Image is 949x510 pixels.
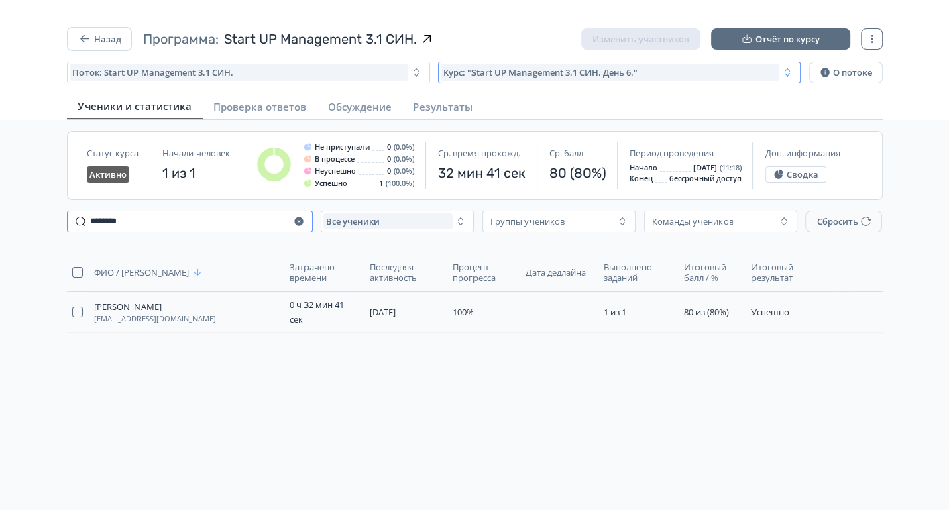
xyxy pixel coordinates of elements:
[526,264,589,280] button: Дата дедлайна
[630,148,714,158] span: Период проведения
[630,164,657,172] span: Начало
[652,216,733,227] div: Команды учеников
[413,100,473,113] span: Результаты
[370,262,439,283] span: Последняя активность
[453,262,512,283] span: Процент прогресса
[438,148,520,158] span: Ср. время прохожд.
[290,259,359,286] button: Затрачено времени
[805,211,882,232] button: Сбросить
[490,216,565,227] div: Группы учеников
[379,179,383,187] span: 1
[213,100,306,113] span: Проверка ответов
[765,148,840,158] span: Доп. информация
[604,259,673,286] button: Выполнено заданий
[549,148,583,158] span: Ср. балл
[751,262,834,283] span: Итоговый результат
[443,67,638,78] span: Курс: "Start UP Management 3.1 СИН. День 6."
[89,169,127,180] span: Активно
[290,299,344,325] span: 0 ч 32 мин 41 сек
[162,148,230,158] span: Начали человек
[94,267,189,278] span: ФИО / [PERSON_NAME]
[328,100,392,113] span: Обсуждение
[526,267,586,278] span: Дата дедлайна
[315,167,356,175] span: Неуспешно
[787,169,818,180] span: Сводка
[604,262,671,283] span: Выполнено заданий
[684,262,738,283] span: Итоговый балл / %
[604,306,626,318] span: 1 из 1
[453,306,474,318] span: 100%
[394,167,414,175] span: (0.0%)
[581,28,700,50] button: Изменить участников
[453,259,515,286] button: Процент прогресса
[67,27,132,51] button: Назад
[315,143,370,151] span: Не приступали
[549,164,606,183] span: 80 (80%)
[684,259,740,286] button: Итоговый балл / %
[526,306,535,318] span: —
[94,301,216,323] button: [PERSON_NAME][EMAIL_ADDRESS][DOMAIN_NAME]
[321,211,474,232] button: Все ученики
[751,306,789,318] span: Успешно
[482,211,636,232] button: Группы учеников
[711,28,850,50] button: Отчёт по курсу
[370,259,442,286] button: Последняя активность
[290,262,356,283] span: Затрачено времени
[315,155,355,163] span: В процессе
[387,143,391,151] span: 0
[438,62,801,83] button: Курс: "Start UP Management 3.1 СИН. День 6."
[87,148,139,158] span: Статус курса
[669,174,742,183] span: бессрочный доступ
[224,30,417,48] span: Start UP Management 3.1 СИН.
[72,67,233,78] span: Поток: Start UP Management 3.1 СИН.
[720,164,742,172] span: (11:18)
[78,99,192,113] span: Ученики и статистика
[644,211,797,232] button: Команды учеников
[684,306,729,318] span: 80 из (80%)
[94,315,216,323] span: [EMAIL_ADDRESS][DOMAIN_NAME]
[386,179,414,187] span: (100.0%)
[693,164,717,172] span: [DATE]
[387,167,391,175] span: 0
[394,143,414,151] span: (0.0%)
[162,164,230,183] span: 1 из 1
[326,216,380,227] span: Все ученики
[387,155,391,163] span: 0
[315,179,347,187] span: Успешно
[94,301,162,312] span: [PERSON_NAME]
[370,306,396,318] span: [DATE]
[94,264,205,280] button: ФИО / [PERSON_NAME]
[765,166,826,183] button: Сводка
[809,62,883,83] button: О потоке
[67,62,430,83] button: Поток: Start UP Management 3.1 СИН.
[394,155,414,163] span: (0.0%)
[630,174,653,183] span: Конец
[143,30,219,48] span: Программа:
[438,164,526,183] span: 32 мин 41 сек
